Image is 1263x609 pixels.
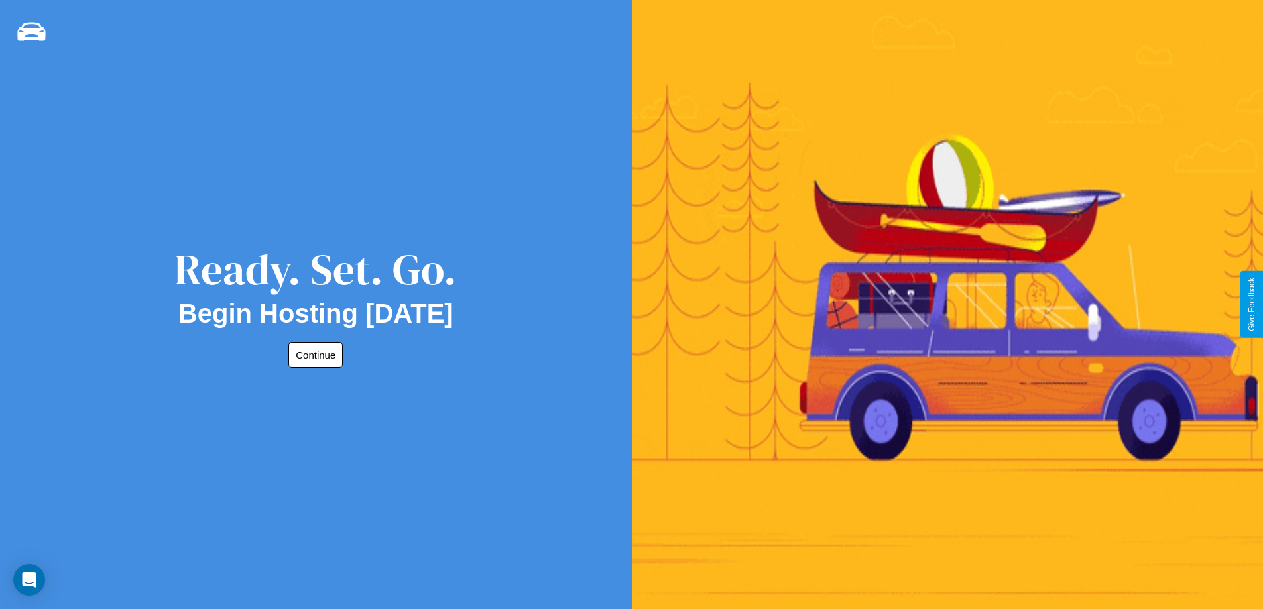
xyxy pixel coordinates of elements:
h2: Begin Hosting [DATE] [178,299,453,329]
div: Open Intercom Messenger [13,564,45,596]
div: Ready. Set. Go. [174,240,457,299]
button: Continue [288,342,343,368]
div: Give Feedback [1247,278,1256,331]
